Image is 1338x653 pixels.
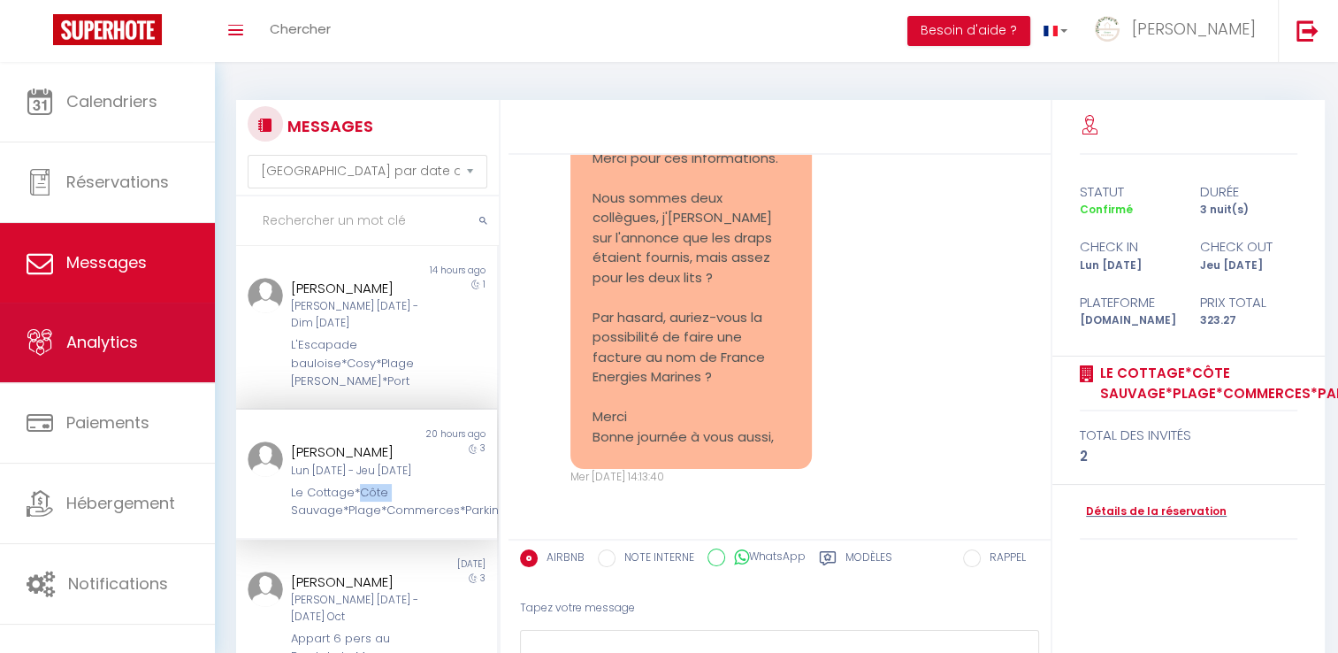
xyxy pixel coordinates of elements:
[1189,202,1309,219] div: 3 nuit(s)
[291,278,420,299] div: [PERSON_NAME]
[845,549,892,572] label: Modèles
[1189,257,1309,274] div: Jeu [DATE]
[615,549,694,569] label: NOTE INTERNE
[1068,312,1189,329] div: [DOMAIN_NAME]
[291,592,420,626] div: [PERSON_NAME] [DATE] - [DATE] Oct
[366,427,496,442] div: 20 hours ago
[1068,181,1189,203] div: statut
[1080,503,1227,520] a: Détails de la réservation
[53,14,162,45] img: Super Booking
[1132,18,1256,40] span: [PERSON_NAME]
[248,278,283,313] img: ...
[1296,19,1319,42] img: logout
[480,442,486,455] span: 3
[1068,236,1189,257] div: check in
[291,336,420,390] div: L'Escapade bauloise*Cosy*Plage [PERSON_NAME]*Port
[66,492,175,514] span: Hébergement
[248,442,283,477] img: ...
[1189,292,1309,313] div: Prix total
[366,264,496,278] div: 14 hours ago
[1189,181,1309,203] div: durée
[593,128,791,447] pre: [PERSON_NAME], Merci pour ces informations. Nous sommes deux collègues, j'[PERSON_NAME] sur l'ann...
[291,572,420,593] div: [PERSON_NAME]
[366,557,496,572] div: [DATE]
[68,572,168,595] span: Notifications
[291,442,420,463] div: [PERSON_NAME]
[248,572,283,607] img: ...
[1080,202,1133,217] span: Confirmé
[270,19,331,38] span: Chercher
[483,278,486,291] span: 1
[1094,16,1120,42] img: ...
[570,469,813,486] div: Mer [DATE] 14:13:40
[1068,257,1189,274] div: Lun [DATE]
[907,16,1030,46] button: Besoin d'aide ?
[66,251,147,273] span: Messages
[291,298,420,332] div: [PERSON_NAME] [DATE] - Dim [DATE]
[66,411,149,434] span: Paiements
[1080,425,1297,446] div: total des invités
[480,572,486,585] span: 3
[1189,236,1309,257] div: check out
[283,106,373,146] h3: MESSAGES
[1068,292,1189,313] div: Plateforme
[1080,446,1297,467] div: 2
[520,587,1039,630] div: Tapez votre message
[291,484,420,520] div: Le Cottage*Côte Sauvage*Plage*Commerces*Parking
[66,171,169,193] span: Réservations
[291,463,420,480] div: Lun [DATE] - Jeu [DATE]
[236,196,499,246] input: Rechercher un mot clé
[981,549,1026,569] label: RAPPEL
[725,549,806,568] label: WhatsApp
[66,331,138,353] span: Analytics
[1189,312,1309,329] div: 323.27
[538,549,585,569] label: AIRBNB
[66,90,157,112] span: Calendriers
